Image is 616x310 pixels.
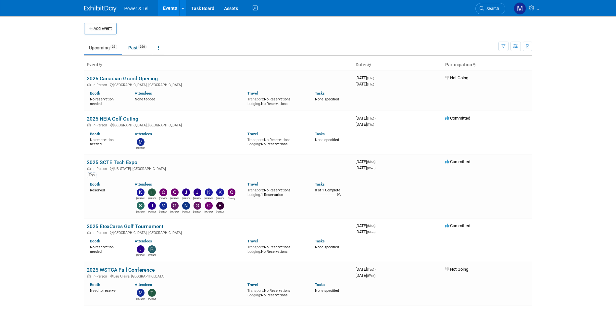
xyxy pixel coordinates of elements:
a: Booth [90,282,100,287]
div: No reservation needed [90,96,125,106]
div: Need to reserve [90,287,125,293]
div: Kevin Wilkes [136,196,145,200]
img: Madalyn Bobbitt [514,2,526,15]
a: Tasks [315,282,325,287]
img: Jerry Johnson [137,245,145,253]
a: Travel [247,182,258,187]
span: (Tue) [367,268,374,271]
a: 2025 SCTE Tech Expo [87,159,137,165]
div: CHRISTEN Gowens [159,196,167,200]
span: [DATE] [356,223,377,228]
img: In-Person Event [87,231,91,234]
span: Transport: [247,289,264,293]
a: Sort by Start Date [368,62,371,67]
div: Scott Wisneski [136,210,145,213]
div: Kevin Heflin [216,196,224,200]
div: None tagged [135,96,243,102]
td: 0% [337,193,341,202]
span: [DATE] [356,122,374,127]
div: Eau Claire, [GEOGRAPHIC_DATA] [87,273,350,278]
div: [US_STATE], [GEOGRAPHIC_DATA] [87,166,350,171]
div: [GEOGRAPHIC_DATA], [GEOGRAPHIC_DATA] [87,82,350,87]
div: No Reservations No Reservations [247,287,305,297]
span: [DATE] [356,273,375,278]
span: [DATE] [356,159,377,164]
a: Sort by Event Name [98,62,102,67]
a: 2025 WSTCA Fall Conference [87,267,155,273]
span: - [375,75,376,80]
div: Jon Schatz [193,196,201,200]
span: Transport: [247,245,264,249]
a: Travel [247,282,258,287]
a: 2025 EtexCares Golf Tournament [87,223,163,229]
img: Robert Zuzek [148,245,156,253]
div: Jerry Johnson [136,253,145,257]
span: [DATE] [356,75,376,80]
div: Nate Derbyshire [182,210,190,213]
div: No reservation needed [90,244,125,254]
img: Greg Heard [194,202,201,210]
div: Jesse Clark [182,196,190,200]
span: Lodging: [247,142,261,146]
a: Past366 [123,42,152,54]
span: 366 [138,45,147,49]
div: Charity Deaton [227,196,235,200]
a: Travel [247,91,258,96]
span: (Thu) [367,123,374,126]
a: Tasks [315,239,325,243]
span: Lodging: [247,250,261,254]
span: [DATE] [356,165,375,170]
span: Not Going [445,267,468,272]
span: [DATE] [356,116,376,121]
a: 2025 NEIA Golf Outing [87,116,138,122]
span: Lodging: [247,102,261,106]
span: Not Going [445,75,468,80]
img: Gus Vasilakis [171,202,179,210]
a: 2025 Canadian Grand Opening [87,75,158,82]
span: In-Person [93,83,109,87]
div: Mike Kruszewski [159,210,167,213]
span: (Thu) [367,117,374,120]
span: (Wed) [367,274,375,278]
span: Transport: [247,188,264,192]
img: Taylor Trewyn [148,289,156,297]
div: No Reservations 1 Reservation [247,187,305,197]
span: - [375,267,376,272]
a: Travel [247,239,258,243]
img: Collins O'Toole [171,188,179,196]
div: Greg Heard [193,210,201,213]
div: 0 of 1 Complete [315,188,350,193]
span: Committed [445,159,470,164]
div: No reservation needed [90,136,125,147]
th: Event [84,59,353,71]
a: Tasks [315,182,325,187]
div: No Reservations No Reservations [247,244,305,254]
div: Taylor Trewyn [148,297,156,301]
img: Scott Wisneski [137,202,145,210]
span: Committed [445,223,470,228]
div: Ernesto Rivera [216,210,224,213]
img: Kevin Heflin [216,188,224,196]
div: Kevin Stevens [205,196,213,200]
span: Transport: [247,97,264,101]
span: Committed [445,116,470,121]
span: [DATE] [356,229,375,234]
div: Chris Anderson [205,210,213,213]
img: Mike Brems [137,138,145,146]
span: (Mon) [367,230,375,234]
span: In-Person [93,231,109,235]
span: - [376,159,377,164]
a: Attendees [135,182,152,187]
div: Top [87,172,96,178]
a: Attendees [135,282,152,287]
div: Michael Mackeben [136,297,145,301]
img: Kevin Wilkes [137,188,145,196]
button: Add Event [84,23,117,34]
a: Attendees [135,132,152,136]
a: Booth [90,132,100,136]
img: ExhibitDay [84,6,117,12]
img: In-Person Event [87,274,91,278]
span: (Mon) [367,224,375,228]
img: Charity Deaton [228,188,235,196]
img: Tammy Pilkington [148,188,156,196]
